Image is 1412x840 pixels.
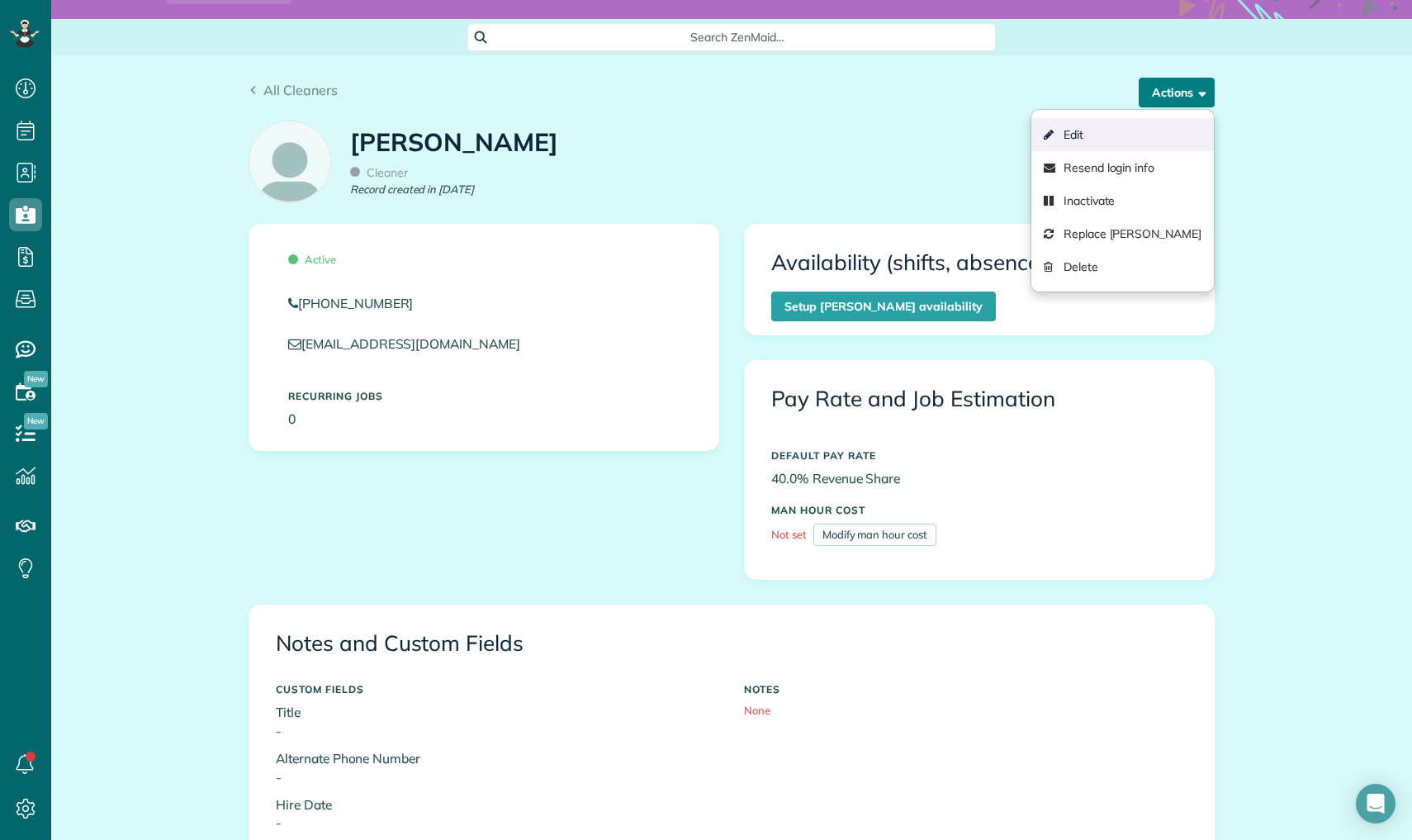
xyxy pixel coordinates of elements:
[288,410,680,429] p: 0
[288,294,680,313] a: [PHONE_NUMBER]
[350,165,408,180] span: Cleaner
[276,795,719,833] p: Hire Date -
[1031,184,1214,217] a: Inactivate
[771,251,1057,275] h3: Availability (shifts, absences)
[350,129,558,156] h1: [PERSON_NAME]
[276,749,719,787] p: Alternate Phone Number -
[276,684,719,695] h5: CUSTOM FIELDS
[1031,250,1214,283] a: Delete
[24,371,48,387] span: New
[771,528,807,541] span: Not set
[263,82,338,98] span: All Cleaners
[744,684,1187,695] h5: NOTES
[24,413,48,429] span: New
[771,450,1187,461] h5: DEFAULT PAY RATE
[1356,784,1395,823] div: Open Intercom Messenger
[1031,217,1214,250] a: Replace [PERSON_NAME]
[288,253,336,266] span: Active
[350,182,474,197] em: Record created in [DATE]
[276,632,1187,656] h3: Notes and Custom Fields
[288,391,680,401] h5: Recurring Jobs
[771,387,1187,411] h3: Pay Rate and Job Estimation
[249,121,330,202] img: employee_icon-c2f8239691d896a72cdd9dc41cfb7b06f9d69bdd837a2ad469be8ff06ab05b5f.png
[771,469,1187,488] p: 40.0% Revenue Share
[1139,78,1215,107] button: Actions
[249,80,338,100] a: All Cleaners
[1031,118,1214,151] a: Edit
[744,704,770,717] span: None
[288,335,536,352] a: [EMAIL_ADDRESS][DOMAIN_NAME]
[1031,151,1214,184] a: Resend login info
[276,703,719,741] p: Title -
[813,524,936,546] a: Modify man hour cost
[771,505,1187,515] h5: MAN HOUR COST
[771,292,996,321] a: Setup [PERSON_NAME] availability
